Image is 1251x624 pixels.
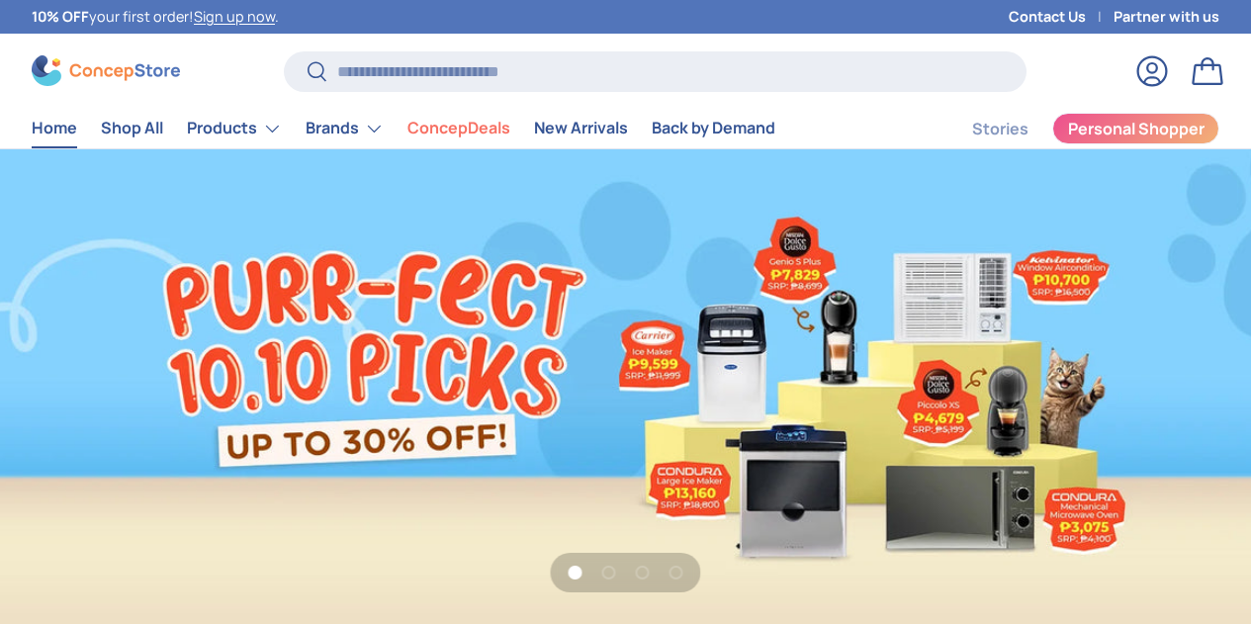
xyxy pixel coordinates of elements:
a: Products [187,109,282,148]
img: ConcepStore [32,55,180,86]
p: your first order! . [32,6,279,28]
span: Personal Shopper [1068,121,1205,136]
a: Sign up now [194,7,275,26]
a: Contact Us [1009,6,1114,28]
a: New Arrivals [534,109,628,147]
strong: 10% OFF [32,7,89,26]
a: Partner with us [1114,6,1219,28]
a: Personal Shopper [1052,113,1219,144]
summary: Products [175,109,294,148]
a: Back by Demand [652,109,775,147]
a: ConcepDeals [407,109,510,147]
a: Home [32,109,77,147]
a: Stories [972,110,1028,148]
nav: Primary [32,109,775,148]
summary: Brands [294,109,396,148]
nav: Secondary [925,109,1219,148]
a: Brands [306,109,384,148]
a: Shop All [101,109,163,147]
